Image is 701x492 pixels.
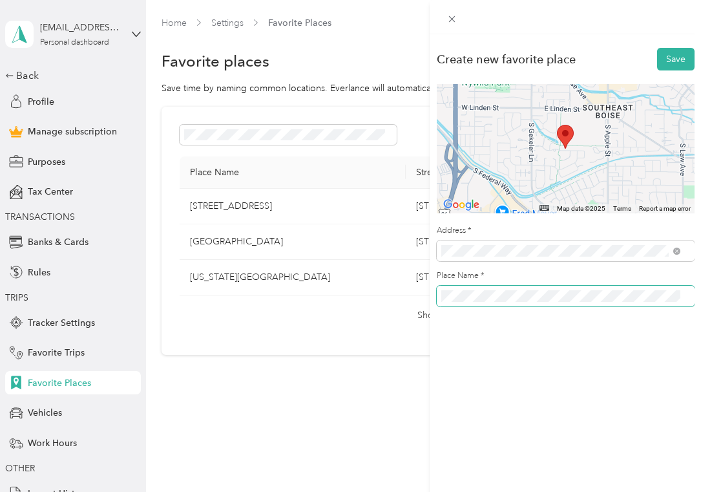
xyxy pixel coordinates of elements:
[613,205,631,212] a: Terms (opens in new tab)
[440,197,483,213] a: Open this area in Google Maps (opens a new window)
[539,205,549,211] button: Keyboard shortcuts
[437,52,576,66] div: Create new favorite place
[629,420,701,492] iframe: Everlance-gr Chat Button Frame
[440,197,483,213] img: Google
[639,205,691,212] a: Report a map error
[437,270,695,282] label: Place Name
[437,225,695,237] label: Address
[557,205,605,212] span: Map data ©2025
[657,48,695,70] button: Save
